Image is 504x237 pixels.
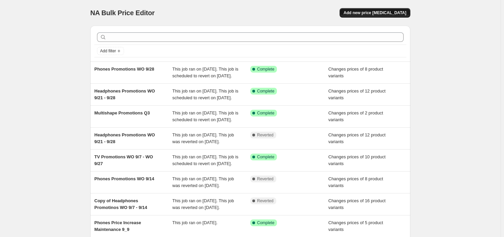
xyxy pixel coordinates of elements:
span: This job ran on [DATE]. This job is scheduled to revert on [DATE]. [172,67,239,78]
span: Changes prices of 10 product variants [328,154,386,166]
span: TV Promotions WO 9/7 - WO 9/27 [94,154,153,166]
span: Reverted [257,198,274,204]
span: Complete [257,110,274,116]
span: Add filter [100,48,116,54]
span: This job ran on [DATE]. This job was reverted on [DATE]. [172,198,234,210]
span: Headphones Promotions WO 9/21 - 9/28 [94,132,155,144]
span: This job ran on [DATE]. This job is scheduled to revert on [DATE]. [172,88,239,100]
span: Changes prices of 8 product variants [328,67,383,78]
span: This job ran on [DATE]. This job was reverted on [DATE]. [172,176,234,188]
span: This job ran on [DATE]. This job is scheduled to revert on [DATE]. [172,110,239,122]
span: Changes prices of 2 product variants [328,110,383,122]
span: Phones Promotions WO 9/14 [94,176,154,181]
span: Multishape Promotions Q3 [94,110,150,115]
span: Changes prices of 16 product variants [328,198,386,210]
span: Complete [257,154,274,160]
button: Add filter [97,47,124,55]
span: Copy of Headphones Promotinos WO 9/7 - 9/14 [94,198,147,210]
span: Phones Price Increase Maintenance 9_9 [94,220,141,232]
span: Add new price [MEDICAL_DATA] [344,10,406,16]
span: Changes prices of 8 product variants [328,176,383,188]
button: Add new price [MEDICAL_DATA] [340,8,410,18]
span: Complete [257,88,274,94]
span: Reverted [257,132,274,138]
span: This job ran on [DATE]. This job was reverted on [DATE]. [172,132,234,144]
span: Complete [257,220,274,226]
span: Changes prices of 12 product variants [328,132,386,144]
span: This job ran on [DATE]. [172,220,218,225]
span: Changes prices of 5 product variants [328,220,383,232]
span: NA Bulk Price Editor [90,9,155,17]
span: Headphones Promotions WO 9/21 - 9/28 [94,88,155,100]
span: This job ran on [DATE]. This job is scheduled to revert on [DATE]. [172,154,239,166]
span: Changes prices of 12 product variants [328,88,386,100]
span: Complete [257,67,274,72]
span: Phones Promotions WO 9/28 [94,67,154,72]
span: Reverted [257,176,274,182]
